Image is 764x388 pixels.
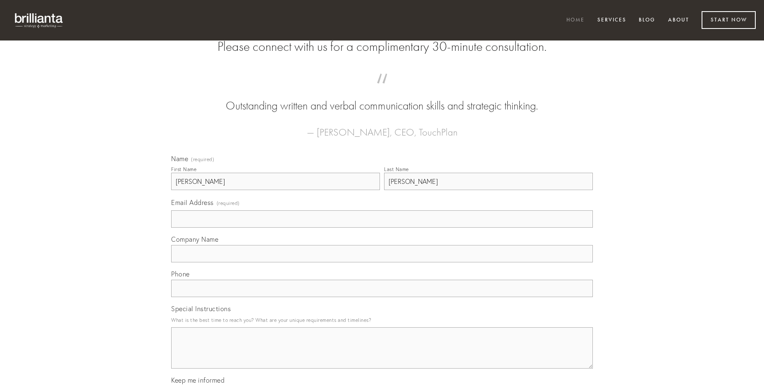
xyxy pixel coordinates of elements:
[184,114,580,140] figcaption: — [PERSON_NAME], CEO, TouchPlan
[592,14,632,27] a: Services
[171,198,214,207] span: Email Address
[191,157,214,162] span: (required)
[184,82,580,98] span: “
[8,8,70,32] img: brillianta - research, strategy, marketing
[171,314,593,326] p: What is the best time to reach you? What are your unique requirements and timelines?
[171,270,190,278] span: Phone
[217,198,240,209] span: (required)
[663,14,695,27] a: About
[184,82,580,114] blockquote: Outstanding written and verbal communication skills and strategic thinking.
[171,235,218,243] span: Company Name
[384,166,409,172] div: Last Name
[171,305,231,313] span: Special Instructions
[702,11,756,29] a: Start Now
[171,376,224,384] span: Keep me informed
[171,155,188,163] span: Name
[633,14,661,27] a: Blog
[561,14,590,27] a: Home
[171,166,196,172] div: First Name
[171,39,593,55] h2: Please connect with us for a complimentary 30-minute consultation.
